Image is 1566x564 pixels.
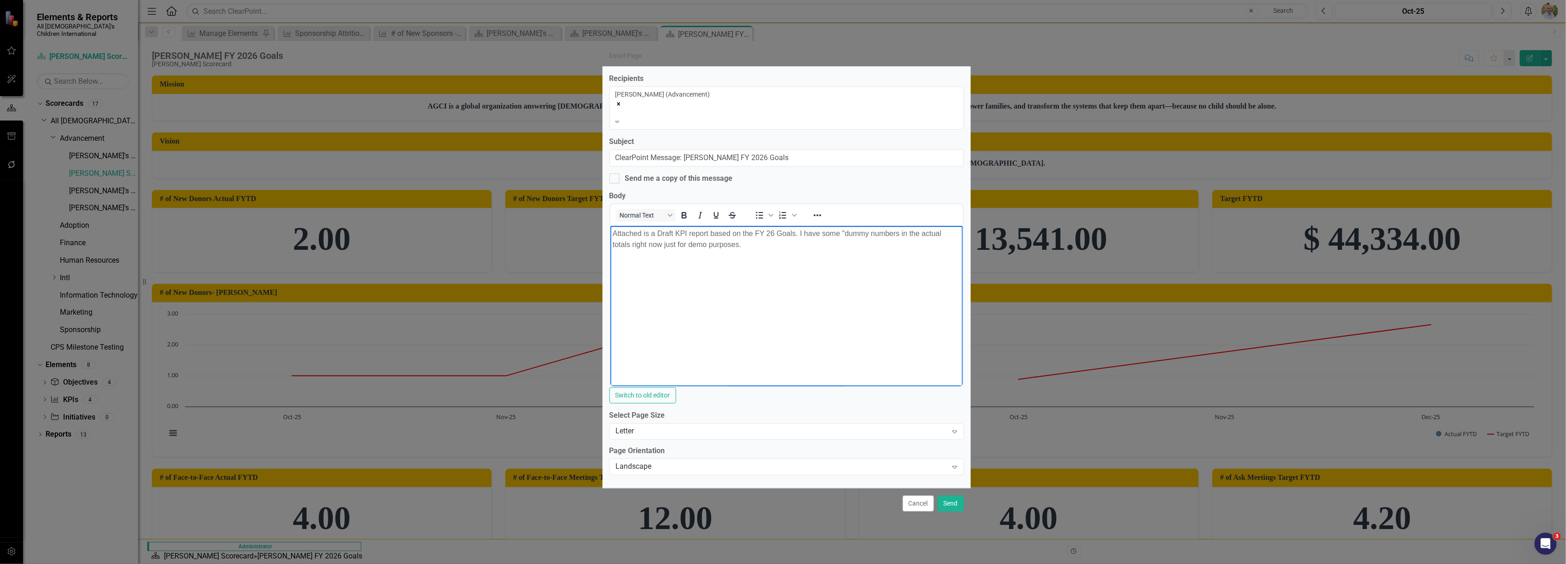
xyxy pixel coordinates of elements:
button: Reveal or hide additional toolbar items [810,209,825,222]
button: Italic [692,209,708,222]
span: Normal Text [620,212,665,219]
label: Subject [609,137,964,147]
button: Send [938,495,964,512]
div: Email Page [609,52,643,59]
button: Underline [708,209,724,222]
div: Numbered list [775,209,798,222]
div: Letter [616,426,948,437]
label: Body [609,191,626,201]
div: Send me a copy of this message [625,173,733,184]
button: Bold [676,209,692,222]
span: 3 [1554,533,1561,540]
div: [PERSON_NAME] (Advancement) [615,90,958,99]
label: Recipients [609,74,964,84]
button: Switch to old editor [609,387,676,403]
button: Block Normal Text [616,209,676,222]
div: Landscape [616,462,948,472]
label: Page Orientation [609,446,964,456]
div: Remove Courtney Oneal (Advancement) [615,99,958,108]
button: Cancel [903,495,934,512]
iframe: Rich Text Area [610,226,963,386]
label: Select Page Size [609,410,964,421]
iframe: Intercom live chat [1535,533,1557,555]
div: Bullet list [752,209,775,222]
button: Strikethrough [725,209,740,222]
